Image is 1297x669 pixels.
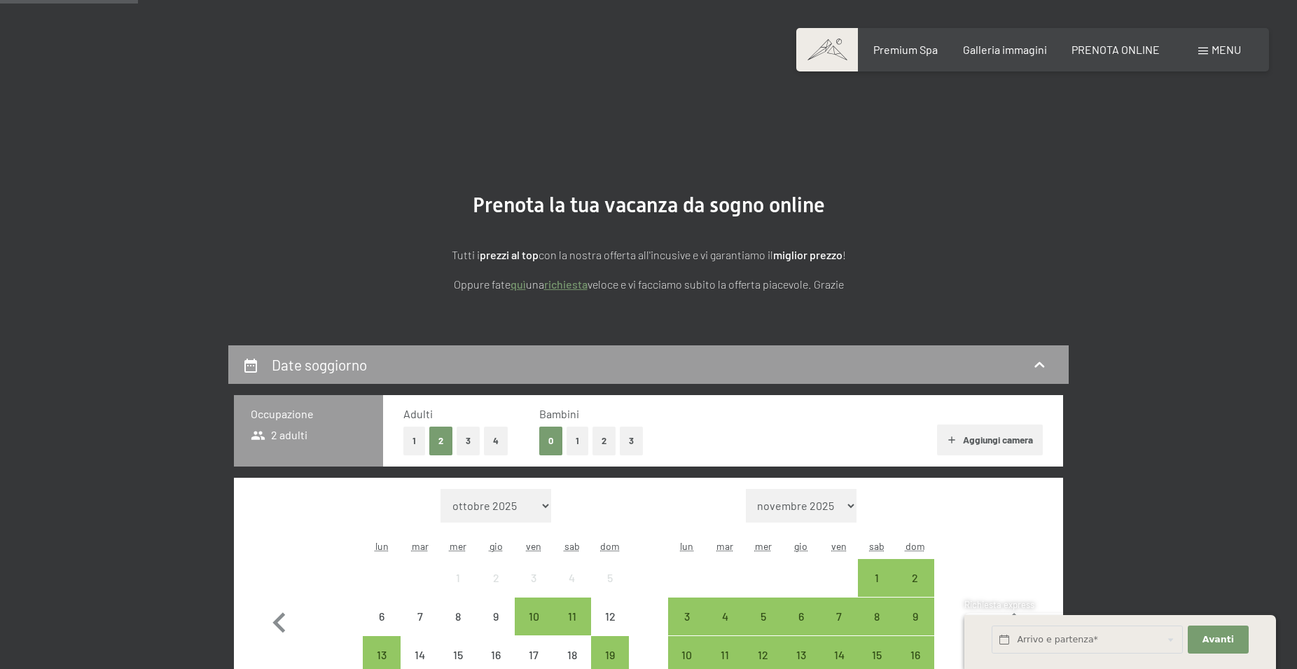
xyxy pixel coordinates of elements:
[553,598,591,635] div: arrivo/check-in possibile
[477,598,515,635] div: arrivo/check-in non effettuabile
[820,598,858,635] div: arrivo/check-in possibile
[937,425,1043,455] button: Aggiungi camera
[516,572,551,607] div: 3
[484,427,508,455] button: 4
[511,277,526,291] a: quì
[477,559,515,597] div: arrivo/check-in non effettuabile
[706,598,744,635] div: Tue Nov 04 2025
[592,572,627,607] div: 5
[473,193,825,217] span: Prenota la tua vacanza da sogno online
[403,427,425,455] button: 1
[401,598,438,635] div: arrivo/check-in non effettuabile
[429,427,452,455] button: 2
[375,540,389,552] abbr: lunedì
[896,559,934,597] div: Sun Nov 02 2025
[600,540,620,552] abbr: domenica
[755,540,772,552] abbr: mercoledì
[668,598,706,635] div: Mon Nov 03 2025
[439,559,477,597] div: arrivo/check-in non effettuabile
[526,540,541,552] abbr: venerdì
[439,598,477,635] div: arrivo/check-in non effettuabile
[441,572,476,607] div: 1
[591,598,629,635] div: Sun Oct 12 2025
[1202,633,1234,646] span: Avanti
[591,559,629,597] div: arrivo/check-in non effettuabile
[896,598,934,635] div: arrivo/check-in possibile
[1188,626,1248,654] button: Avanti
[515,598,553,635] div: arrivo/check-in possibile
[480,248,539,261] strong: prezzi al top
[553,559,591,597] div: arrivo/check-in non effettuabile
[706,598,744,635] div: arrivo/check-in possibile
[858,559,896,597] div: Sat Nov 01 2025
[831,540,847,552] abbr: venerdì
[821,611,856,646] div: 7
[553,598,591,635] div: Sat Oct 11 2025
[859,572,894,607] div: 1
[272,356,367,373] h2: Date soggiorno
[450,540,466,552] abbr: mercoledì
[963,43,1047,56] a: Galleria immagini
[412,540,429,552] abbr: martedì
[515,559,553,597] div: Fri Oct 03 2025
[858,598,896,635] div: Sat Nov 08 2025
[794,540,807,552] abbr: giovedì
[873,43,938,56] a: Premium Spa
[744,598,782,635] div: arrivo/check-in possibile
[298,246,999,264] p: Tutti i con la nostra offerta all'incusive e vi garantiamo il !
[964,599,1034,610] span: Richiesta express
[898,611,933,646] div: 9
[564,540,580,552] abbr: sabato
[592,427,616,455] button: 2
[858,559,896,597] div: arrivo/check-in possibile
[592,611,627,646] div: 12
[773,248,842,261] strong: miglior prezzo
[298,275,999,294] p: Oppure fate una veloce e vi facciamo subito la offerta piacevole. Grazie
[515,598,553,635] div: Fri Oct 10 2025
[402,611,437,646] div: 7
[707,611,742,646] div: 4
[1212,43,1241,56] span: Menu
[441,611,476,646] div: 8
[478,572,513,607] div: 2
[539,427,562,455] button: 0
[553,559,591,597] div: Sat Oct 04 2025
[680,540,693,552] abbr: lunedì
[896,598,934,635] div: Sun Nov 09 2025
[478,611,513,646] div: 9
[567,427,588,455] button: 1
[744,598,782,635] div: Wed Nov 05 2025
[555,611,590,646] div: 11
[858,598,896,635] div: arrivo/check-in possibile
[403,407,433,420] span: Adulti
[439,598,477,635] div: Wed Oct 08 2025
[898,572,933,607] div: 2
[363,598,401,635] div: arrivo/check-in non effettuabile
[869,540,885,552] abbr: sabato
[251,427,307,443] span: 2 adulti
[1071,43,1160,56] a: PRENOTA ONLINE
[555,572,590,607] div: 4
[668,598,706,635] div: arrivo/check-in possibile
[490,540,503,552] abbr: giovedì
[820,598,858,635] div: Fri Nov 07 2025
[591,598,629,635] div: arrivo/check-in non effettuabile
[457,427,480,455] button: 3
[782,598,820,635] div: arrivo/check-in possibile
[591,559,629,597] div: Sun Oct 05 2025
[859,611,894,646] div: 8
[516,611,551,646] div: 10
[745,611,780,646] div: 5
[716,540,733,552] abbr: martedì
[906,540,925,552] abbr: domenica
[782,598,820,635] div: Thu Nov 06 2025
[784,611,819,646] div: 6
[544,277,588,291] a: richiesta
[364,611,399,646] div: 6
[401,598,438,635] div: Tue Oct 07 2025
[477,598,515,635] div: Thu Oct 09 2025
[439,559,477,597] div: Wed Oct 01 2025
[539,407,579,420] span: Bambini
